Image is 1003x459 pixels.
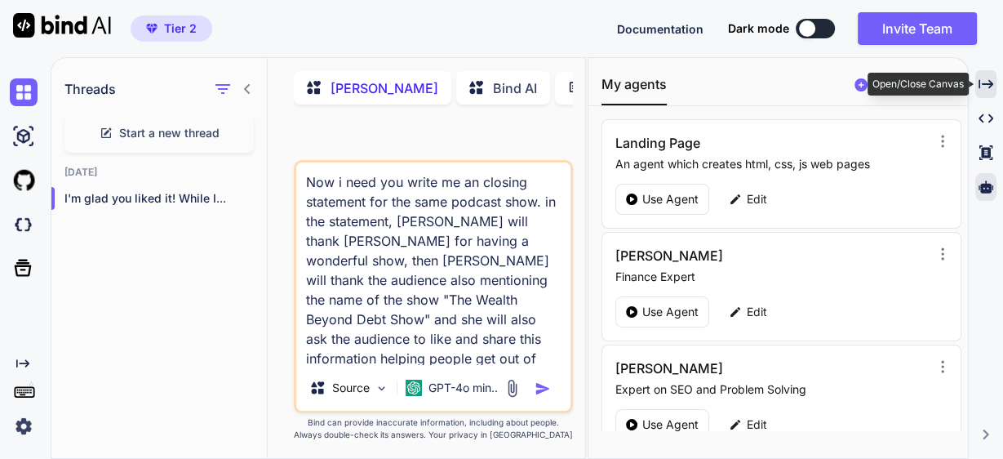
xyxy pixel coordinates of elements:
[10,211,38,238] img: darkCloudIdeIcon
[10,78,38,106] img: chat
[747,191,767,207] p: Edit
[10,167,38,194] img: githubLight
[642,191,699,207] p: Use Agent
[747,304,767,320] p: Edit
[615,156,934,172] p: An agent which creates html, css, js web pages
[615,133,838,153] h3: Landing Page
[615,359,838,378] h3: [PERSON_NAME]
[535,381,551,397] img: icon
[164,20,197,37] span: Tier 2
[131,16,212,42] button: premiumTier 2
[493,78,537,98] p: Bind AI
[617,22,703,36] span: Documentation
[119,125,220,141] span: Start a new thread
[406,380,422,396] img: GPT-4o mini
[375,381,388,395] img: Pick Models
[64,190,267,207] p: I'm glad you liked it! While I...
[617,20,703,38] button: Documentation
[642,417,699,433] p: Use Agent
[601,74,667,105] button: My agents
[331,78,438,98] p: [PERSON_NAME]
[615,246,838,265] h3: [PERSON_NAME]
[503,379,521,398] img: attachment
[615,269,934,285] p: Finance Expert
[294,417,573,441] p: Bind can provide inaccurate information, including about people. Always double-check its answers....
[296,163,570,365] textarea: Now i need you write me an closing statement for the same podcast show. in the statement, [PERSON...
[642,304,699,320] p: Use Agent
[615,381,934,398] p: Expert on SEO and Problem Solving
[868,73,969,96] div: Open/Close Canvas
[332,380,370,396] p: Source
[428,380,498,396] p: GPT-4o min..
[10,123,38,150] img: ai-studio
[13,13,111,38] img: Bind AI
[858,12,977,45] button: Invite Team
[728,20,789,37] span: Dark mode
[10,412,38,440] img: settings
[64,79,116,99] h1: Threads
[747,417,767,433] p: Edit
[146,24,158,33] img: premium
[51,166,267,179] h2: [DATE]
